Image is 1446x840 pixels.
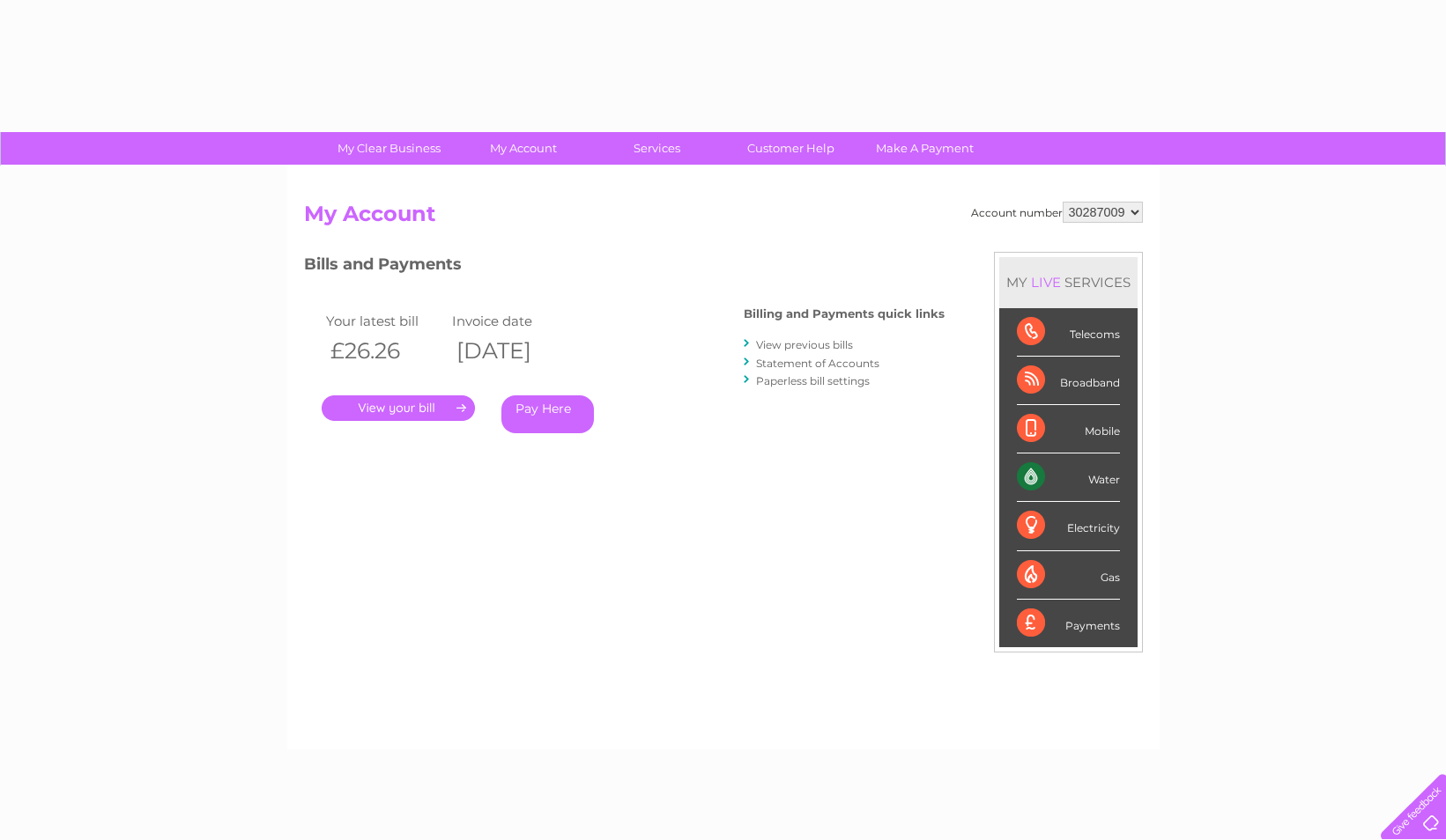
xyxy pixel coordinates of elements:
[448,309,575,333] td: Invoice date
[448,333,575,369] th: [DATE]
[756,374,870,387] a: Paperless bill settings
[852,132,997,165] a: Make A Payment
[971,202,1143,223] div: Account number
[1017,308,1120,357] div: Telecoms
[1017,502,1120,550] div: Electricity
[999,257,1138,307] div: MY SERVICES
[1017,551,1120,600] div: Gas
[1017,453,1120,502] div: Water
[501,395,594,433] a: Pay Here
[1017,357,1120,405] div: Broadband
[1027,274,1064,291] div: LIVE
[450,132,596,165] a: My Account
[304,202,1143,235] h2: My Account
[718,132,864,165] a: Customer Help
[1017,405,1120,453] div: Mobile
[322,333,449,369] th: £26.26
[322,395,475,421] a: .
[756,357,879,370] a: Statement of Accounts
[584,132,730,165] a: Services
[756,338,853,351] a: View previous bills
[322,309,449,333] td: Your latest bill
[304,252,945,283] h3: Bills and Payments
[744,307,945,321] h4: Billing and Payments quick links
[316,132,462,165] a: My Clear Business
[1017,600,1120,647] div: Payments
